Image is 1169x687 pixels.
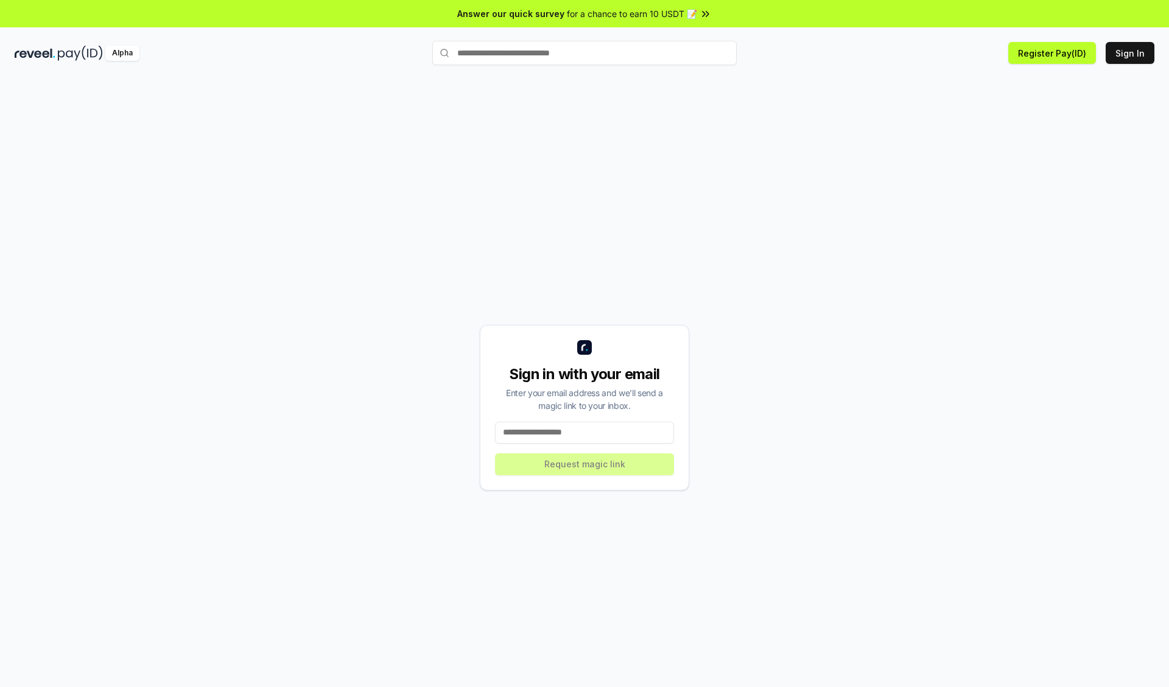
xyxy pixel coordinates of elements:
button: Sign In [1106,42,1154,64]
button: Register Pay(ID) [1008,42,1096,64]
img: reveel_dark [15,46,55,61]
div: Alpha [105,46,139,61]
img: logo_small [577,340,592,355]
img: pay_id [58,46,103,61]
div: Sign in with your email [495,364,674,384]
div: Enter your email address and we’ll send a magic link to your inbox. [495,386,674,412]
span: Answer our quick survey [457,7,564,20]
span: for a chance to earn 10 USDT 📝 [567,7,697,20]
